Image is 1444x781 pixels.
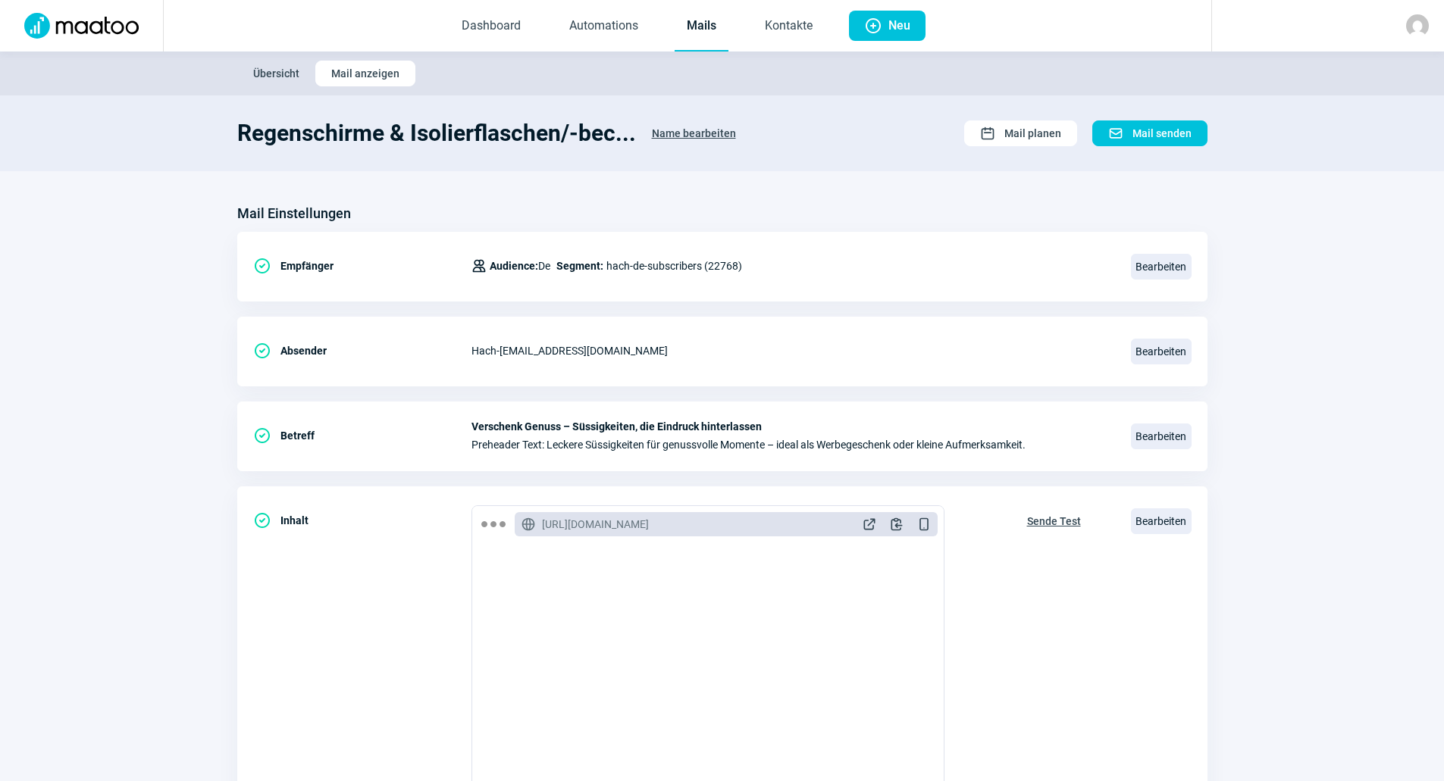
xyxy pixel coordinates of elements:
span: Name bearbeiten [652,121,736,145]
span: Bearbeiten [1131,254,1192,280]
button: Mail anzeigen [315,61,415,86]
div: Inhalt [253,505,471,536]
span: [URL][DOMAIN_NAME] [542,517,649,532]
span: Segment: [556,257,603,275]
div: Empfänger [253,251,471,281]
a: Kontakte [753,2,825,52]
span: Bearbeiten [1131,339,1192,364]
a: Dashboard [449,2,533,52]
button: Name bearbeiten [636,120,752,147]
span: Mail senden [1132,121,1192,145]
button: Mail senden [1092,120,1208,146]
h1: Regenschirme & Isolierflaschen/-bec... [237,120,636,147]
span: Bearbeiten [1131,423,1192,449]
div: Hach - [EMAIL_ADDRESS][DOMAIN_NAME] [471,336,1113,366]
img: Logo [15,13,148,39]
span: Mail anzeigen [331,61,399,86]
a: Automations [557,2,650,52]
div: Betreff [253,420,471,451]
span: Verschenk Genuss – Süssigkeiten, die Eindruck hinterlassen [471,420,1113,433]
div: hach-de-subscribers (22768) [471,251,742,281]
h3: Mail Einstellungen [237,201,351,226]
span: Audience: [490,260,538,272]
span: Sende Test [1027,509,1081,533]
span: Neu [888,11,910,41]
span: De [490,257,550,275]
span: Übersicht [253,61,299,86]
span: Bearbeiten [1131,508,1192,534]
span: Preheader Text: Leckere Süssigkeiten für genussvolle Momente – ideal als Werbegeschenk oder klein... [471,439,1113,451]
span: Mail planen [1004,121,1061,145]
button: Übersicht [237,61,315,86]
button: Mail planen [964,120,1077,146]
img: avatar [1406,14,1429,37]
button: Sende Test [1011,505,1097,534]
div: Absender [253,336,471,366]
a: Mails [675,2,728,52]
button: Neu [849,11,926,41]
